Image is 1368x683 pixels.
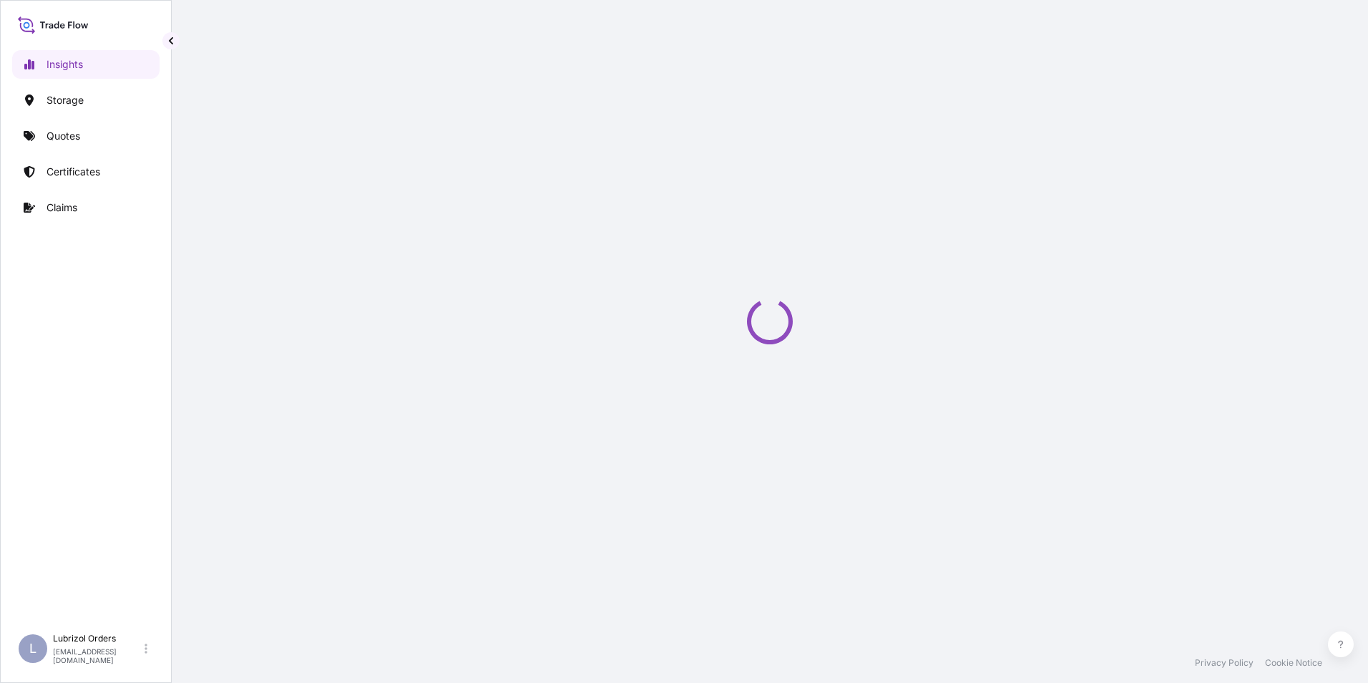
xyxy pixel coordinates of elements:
p: Certificates [47,165,100,179]
a: Insights [12,50,160,79]
a: Cookie Notice [1265,657,1322,669]
a: Storage [12,86,160,115]
a: Privacy Policy [1195,657,1254,669]
p: [EMAIL_ADDRESS][DOMAIN_NAME] [53,647,142,664]
p: Claims [47,200,77,215]
a: Certificates [12,158,160,186]
a: Quotes [12,122,160,150]
span: L [29,641,36,656]
a: Claims [12,193,160,222]
p: Insights [47,57,83,72]
p: Lubrizol Orders [53,633,142,644]
p: Quotes [47,129,80,143]
p: Storage [47,93,84,107]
